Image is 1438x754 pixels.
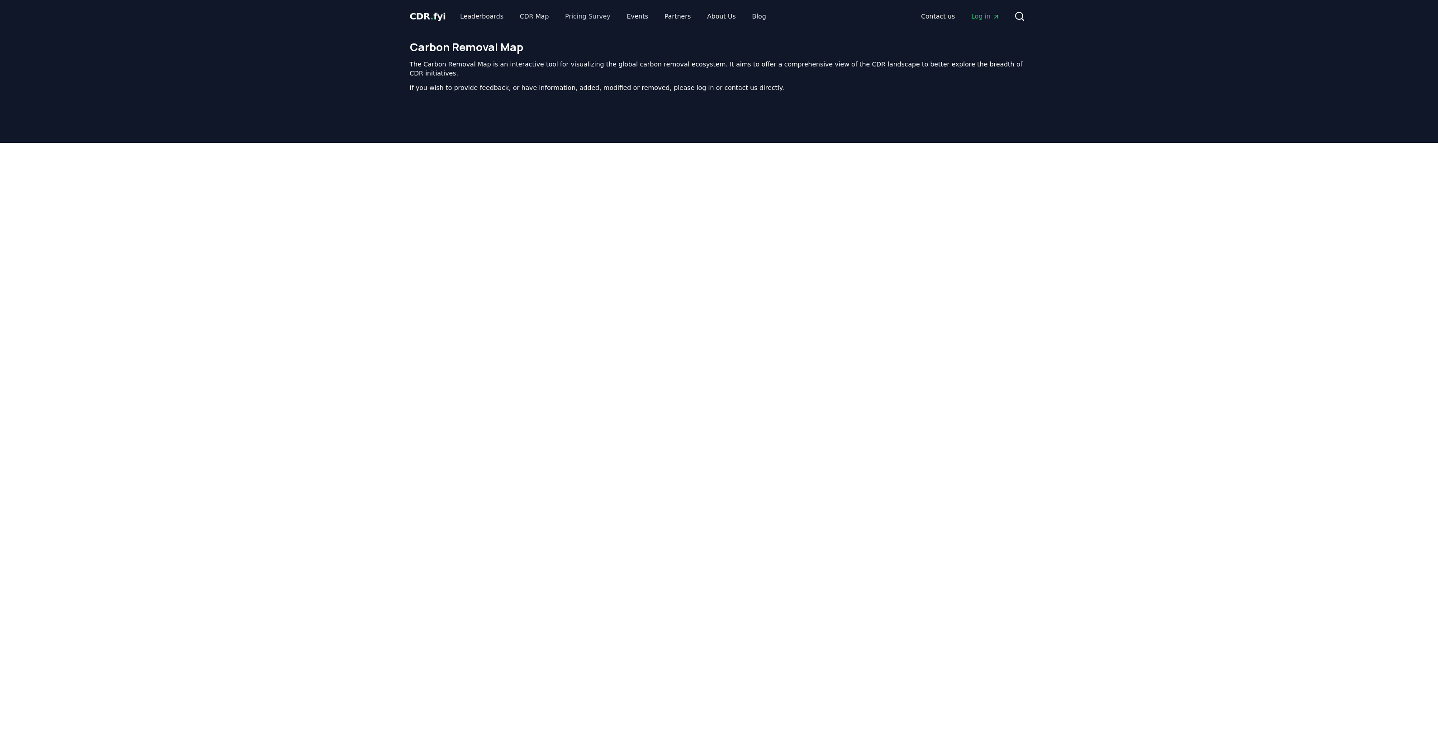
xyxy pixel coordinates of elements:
span: Log in [971,12,999,21]
nav: Main [914,8,1006,24]
p: The Carbon Removal Map is an interactive tool for visualizing the global carbon removal ecosystem... [410,60,1029,78]
nav: Main [453,8,773,24]
a: Blog [745,8,774,24]
a: Contact us [914,8,962,24]
p: If you wish to provide feedback, or have information, added, modified or removed, please log in o... [410,83,1029,92]
span: . [430,11,433,22]
a: Pricing Survey [558,8,617,24]
a: About Us [700,8,743,24]
a: Events [620,8,655,24]
a: Leaderboards [453,8,511,24]
a: CDR Map [513,8,556,24]
a: CDR.fyi [410,10,446,23]
a: Log in [964,8,1006,24]
span: CDR fyi [410,11,446,22]
a: Partners [657,8,698,24]
h1: Carbon Removal Map [410,40,1029,54]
